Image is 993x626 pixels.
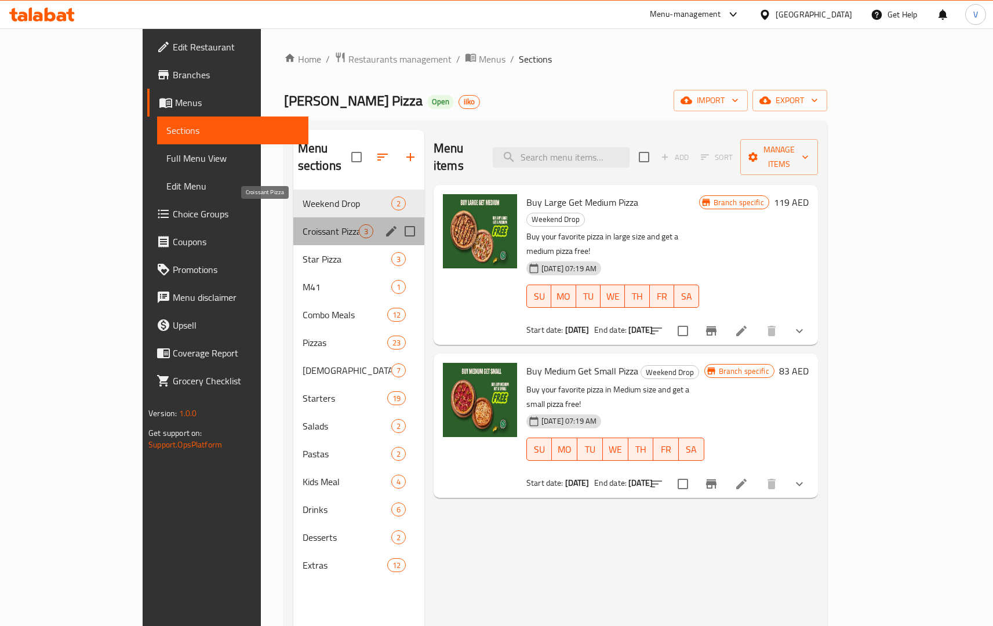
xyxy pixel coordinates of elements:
[552,438,577,461] button: MO
[526,230,699,259] p: Buy your favorite pizza in large size and get a medium pizza free!
[594,322,627,337] span: End date:
[391,280,406,294] div: items
[391,475,406,489] div: items
[671,472,695,496] span: Select to update
[293,551,424,579] div: Extras12
[693,148,740,166] span: Select section first
[605,288,620,305] span: WE
[359,224,373,238] div: items
[293,412,424,440] div: Salads2
[556,288,571,305] span: MO
[303,252,391,266] span: Star Pizza
[526,194,638,211] span: Buy Large Get Medium Pizza
[157,144,308,172] a: Full Menu View
[388,310,405,321] span: 12
[173,290,299,304] span: Menu disclaimer
[293,273,424,301] div: M411
[443,194,517,268] img: Buy Large Get Medium Pizza
[303,558,387,572] span: Extras
[526,322,563,337] span: Start date:
[392,254,405,265] span: 3
[459,97,479,107] span: iiko
[654,288,670,305] span: FR
[526,285,551,308] button: SU
[526,438,552,461] button: SU
[293,496,424,523] div: Drinks6
[388,560,405,571] span: 12
[740,139,818,175] button: Manage items
[344,145,369,169] span: Select all sections
[383,223,400,240] button: edit
[674,285,699,308] button: SA
[293,185,424,584] nav: Menu sections
[147,339,308,367] a: Coverage Report
[526,475,563,490] span: Start date:
[303,224,359,238] span: Croissant Pizza
[147,283,308,311] a: Menu disclaimer
[456,52,460,66] li: /
[671,319,695,343] span: Select to update
[166,123,299,137] span: Sections
[293,245,424,273] div: Star Pizza3
[650,8,721,21] div: Menu-management
[148,425,202,441] span: Get support on:
[303,308,387,322] span: Combo Meals
[625,285,649,308] button: TH
[293,384,424,412] div: Starters19
[157,117,308,144] a: Sections
[427,97,454,107] span: Open
[147,367,308,395] a: Grocery Checklist
[785,470,813,498] button: show more
[479,52,505,66] span: Menus
[391,196,406,210] div: items
[427,95,454,109] div: Open
[157,172,308,200] a: Edit Menu
[750,143,809,172] span: Manage items
[173,374,299,388] span: Grocery Checklist
[565,322,590,337] b: [DATE]
[527,213,584,226] span: Weekend Drop
[303,419,391,433] div: Salads
[576,285,601,308] button: TU
[697,470,725,498] button: Branch-specific-item
[630,288,645,305] span: TH
[284,52,827,67] nav: breadcrumb
[493,147,630,168] input: search
[653,438,679,461] button: FR
[758,317,785,345] button: delete
[434,140,479,174] h2: Menu items
[303,475,391,489] span: Kids Meal
[774,194,809,210] h6: 119 AED
[166,179,299,193] span: Edit Menu
[303,530,391,544] span: Desserts
[792,324,806,338] svg: Show Choices
[147,311,308,339] a: Upsell
[173,68,299,82] span: Branches
[303,503,391,516] span: Drinks
[303,447,391,461] div: Pastas
[391,419,406,433] div: items
[465,52,505,67] a: Menus
[293,440,424,468] div: Pastas2
[391,503,406,516] div: items
[147,33,308,61] a: Edit Restaurant
[303,391,387,405] span: Starters
[792,477,806,491] svg: Show Choices
[683,441,700,458] span: SA
[303,336,387,350] div: Pizzas
[697,317,725,345] button: Branch-specific-item
[776,8,852,21] div: [GEOGRAPHIC_DATA]
[758,470,785,498] button: delete
[392,449,405,460] span: 2
[537,263,601,274] span: [DATE] 07:19 AM
[510,52,514,66] li: /
[173,263,299,276] span: Promotions
[643,470,671,498] button: sort-choices
[293,468,424,496] div: Kids Meal4
[679,288,694,305] span: SA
